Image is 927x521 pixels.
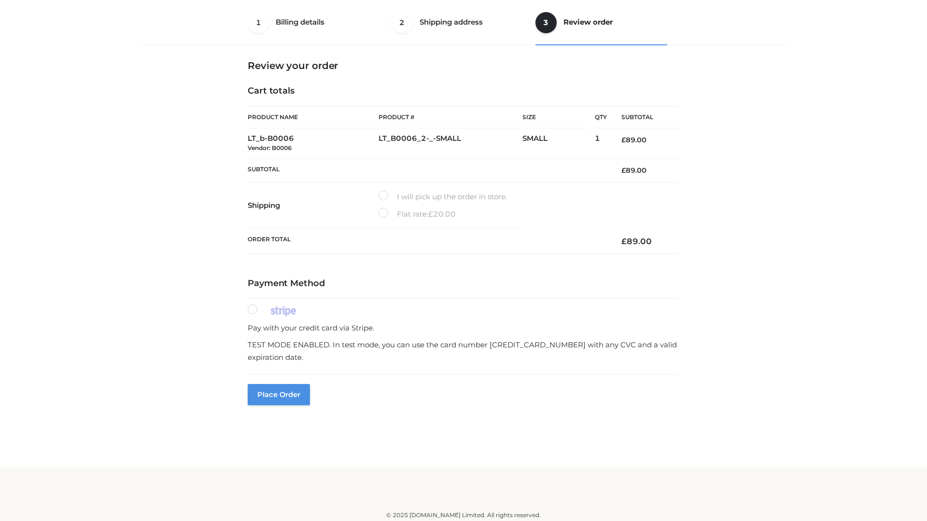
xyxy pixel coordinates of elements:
bdi: 89.00 [621,166,646,175]
th: Size [522,107,590,128]
span: £ [621,166,626,175]
th: Product # [379,106,522,128]
p: Pay with your credit card via Stripe. [248,322,679,334]
bdi: 20.00 [428,209,456,219]
span: £ [621,236,627,246]
h3: Review your order [248,60,679,71]
th: Subtotal [607,107,679,128]
h4: Cart totals [248,86,679,96]
td: SMALL [522,128,595,159]
td: LT_B0006_2-_-SMALL [379,128,522,159]
th: Shipping [248,182,379,229]
label: Flat rate: [379,208,456,220]
p: TEST MODE ENABLED. In test mode, you can use the card number [CREDIT_CARD_NUMBER] with any CVC an... [248,339,679,363]
td: 1 [595,128,607,159]
span: £ [428,209,433,219]
button: Place order [248,384,310,405]
div: © 2025 [DOMAIN_NAME] Limited. All rights reserved. [143,510,784,520]
th: Order Total [248,229,607,254]
label: I will pick up the order in store. [379,191,507,203]
span: £ [621,136,626,144]
small: Vendor: B0006 [248,144,292,151]
bdi: 89.00 [621,136,646,144]
td: LT_b-B0006 [248,128,379,159]
bdi: 89.00 [621,236,652,246]
th: Subtotal [248,158,607,182]
th: Qty [595,106,607,128]
th: Product Name [248,106,379,128]
h4: Payment Method [248,278,679,289]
